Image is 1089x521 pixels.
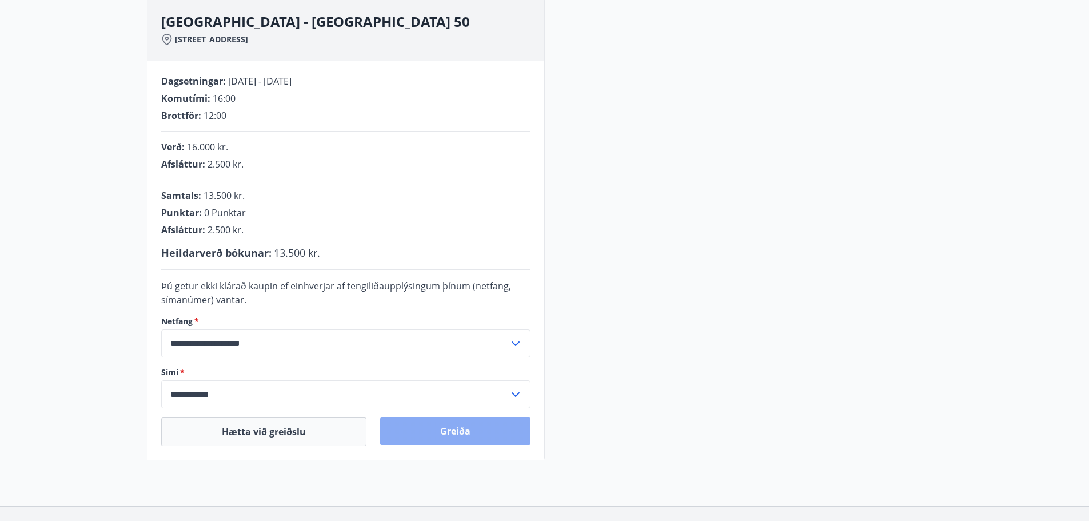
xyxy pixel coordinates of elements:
span: Punktar : [161,206,202,219]
span: Afsláttur : [161,224,205,236]
span: 2.500 kr. [208,224,244,236]
span: 16:00 [213,92,236,105]
span: [STREET_ADDRESS] [175,34,248,45]
span: Dagsetningar : [161,75,226,88]
span: 0 Punktar [204,206,246,219]
button: Greiða [380,417,530,445]
span: 16.000 kr. [187,141,228,153]
span: [DATE] - [DATE] [228,75,292,88]
span: 2.500 kr. [208,158,244,170]
span: Komutími : [161,92,210,105]
span: Afsláttur : [161,158,205,170]
button: Hætta við greiðslu [161,417,366,446]
label: Netfang [161,316,530,327]
span: Þú getur ekki klárað kaupin ef einhverjar af tengiliðaupplýsingum þínum (netfang, símanúmer) vantar. [161,280,511,306]
span: Heildarverð bókunar : [161,246,272,260]
span: 12:00 [204,109,226,122]
span: 13.500 kr. [274,246,320,260]
label: Sími [161,367,530,378]
span: Verð : [161,141,185,153]
span: 13.500 kr. [204,189,245,202]
h3: [GEOGRAPHIC_DATA] - [GEOGRAPHIC_DATA] 50 [161,12,544,31]
span: Brottför : [161,109,201,122]
span: Samtals : [161,189,201,202]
